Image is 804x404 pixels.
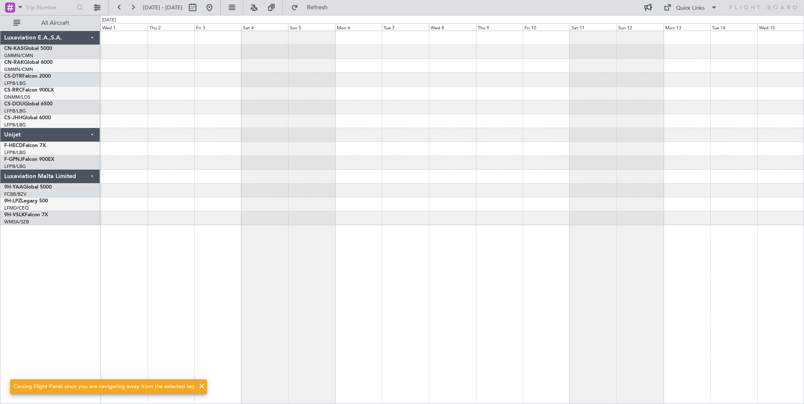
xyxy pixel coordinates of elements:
[4,94,30,100] a: DNMM/LOS
[4,199,48,204] a: 9H-LPZLegacy 500
[102,17,116,24] div: [DATE]
[4,191,26,197] a: FCBB/BZV
[288,23,335,31] div: Sun 5
[4,52,33,59] a: GMMN/CMN
[4,219,29,225] a: WMSA/SZB
[710,23,757,31] div: Tue 14
[4,46,24,51] span: CN-KAS
[382,23,429,31] div: Tue 7
[100,23,148,31] div: Wed 1
[4,122,26,128] a: LFPB/LBG
[4,150,26,156] a: LFPB/LBG
[4,185,52,190] a: 9H-YAAGlobal 5000
[4,199,21,204] span: 9H-LPZ
[9,16,91,30] button: All Aircraft
[4,60,53,65] a: CN-RAKGlobal 6000
[4,163,26,170] a: LFPB/LBG
[194,23,241,31] div: Fri 3
[148,23,195,31] div: Thu 2
[4,143,46,148] a: F-HECDFalcon 7X
[4,212,25,218] span: 9H-VSLK
[143,4,182,11] span: [DATE] - [DATE]
[4,115,22,121] span: CS-JHH
[4,115,51,121] a: CS-JHHGlobal 6000
[287,1,338,14] button: Refresh
[4,46,52,51] a: CN-KASGlobal 5000
[4,88,54,93] a: CS-RRCFalcon 900LX
[616,23,664,31] div: Sun 12
[429,23,476,31] div: Wed 8
[4,60,24,65] span: CN-RAK
[4,66,33,73] a: GMMN/CMN
[241,23,288,31] div: Sat 4
[22,20,89,26] span: All Aircraft
[664,23,711,31] div: Mon 13
[4,108,26,114] a: LFPB/LBG
[676,4,705,13] div: Quick Links
[4,102,53,107] a: CS-DOUGlobal 6500
[300,5,335,10] span: Refresh
[570,23,617,31] div: Sat 11
[659,1,722,14] button: Quick Links
[335,23,382,31] div: Mon 6
[4,157,54,162] a: F-GPNJFalcon 900EX
[4,102,24,107] span: CS-DOU
[26,1,74,14] input: Trip Number
[4,74,22,79] span: CS-DTR
[4,74,51,79] a: CS-DTRFalcon 2000
[4,205,29,211] a: LFMD/CEQ
[4,143,23,148] span: F-HECD
[4,157,22,162] span: F-GPNJ
[476,23,523,31] div: Thu 9
[4,80,26,87] a: LFPB/LBG
[523,23,570,31] div: Fri 10
[4,185,23,190] span: 9H-YAA
[4,212,48,218] a: 9H-VSLKFalcon 7X
[4,88,22,93] span: CS-RRC
[13,383,194,391] div: Closing Flight Panel since you are navigating away from the selected leg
